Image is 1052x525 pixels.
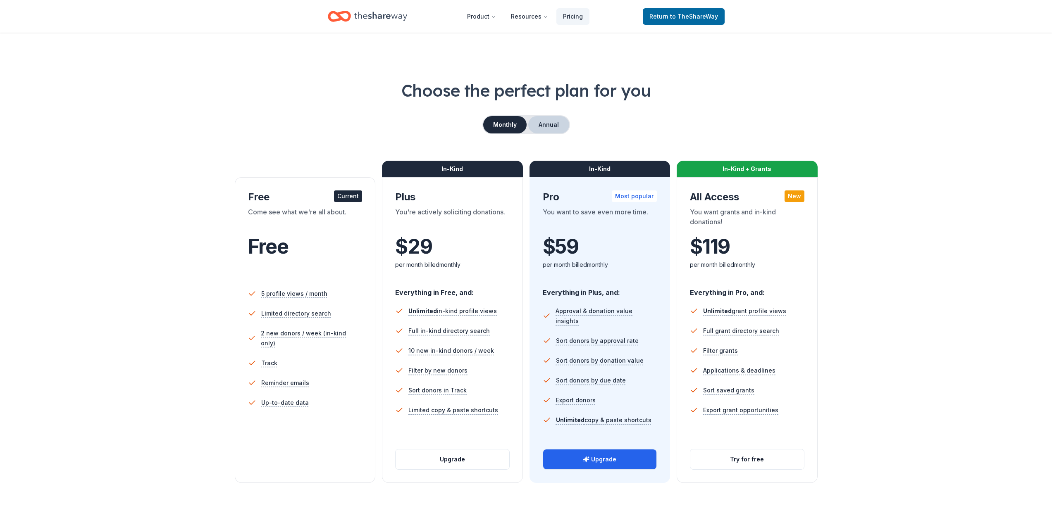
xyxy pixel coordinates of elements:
[556,306,657,326] span: Approval & donation value insights
[408,346,494,356] span: 10 new in-kind donors / week
[556,356,644,366] span: Sort donors by donation value
[785,190,804,202] div: New
[690,207,804,230] div: You want grants and in-kind donations!
[690,260,804,270] div: per month billed monthly
[408,326,490,336] span: Full in-kind directory search
[703,366,775,375] span: Applications & deadlines
[248,190,363,204] div: Free
[483,116,527,133] button: Monthly
[261,309,331,318] span: Limited directory search
[703,307,732,314] span: Unlimited
[460,7,589,26] nav: Main
[690,190,804,204] div: All Access
[328,7,407,26] a: Home
[460,8,503,25] button: Product
[690,449,804,469] button: Try for free
[677,161,818,177] div: In-Kind + Grants
[261,358,277,368] span: Track
[261,398,309,408] span: Up-to-date data
[408,405,498,415] span: Limited copy & paste shortcuts
[261,378,309,388] span: Reminder emails
[649,12,718,21] span: Return
[543,207,657,230] div: You want to save even more time.
[408,385,467,395] span: Sort donors in Track
[408,307,497,314] span: in-kind profile views
[248,234,289,259] span: Free
[395,260,510,270] div: per month billed monthly
[612,190,657,202] div: Most popular
[670,13,718,20] span: to TheShareWay
[248,207,363,230] div: Come see what we're all about.
[543,260,657,270] div: per month billed monthly
[703,326,779,336] span: Full grant directory search
[543,235,579,258] span: $ 59
[556,375,626,385] span: Sort donors by due date
[703,405,778,415] span: Export grant opportunities
[395,280,510,298] div: Everything in Free, and:
[556,8,589,25] a: Pricing
[395,190,510,204] div: Plus
[690,235,730,258] span: $ 119
[556,416,651,423] span: copy & paste shortcuts
[261,328,362,348] span: 2 new donors / week (in-kind only)
[556,416,584,423] span: Unlimited
[528,116,569,133] button: Annual
[543,280,657,298] div: Everything in Plus, and:
[703,307,786,314] span: grant profile views
[261,289,327,299] span: 5 profile views / month
[556,395,596,405] span: Export donors
[395,235,432,258] span: $ 29
[396,449,509,469] button: Upgrade
[504,8,555,25] button: Resources
[382,161,523,177] div: In-Kind
[408,366,468,375] span: Filter by new donors
[530,161,670,177] div: In-Kind
[643,8,725,25] a: Returnto TheShareWay
[703,385,754,395] span: Sort saved grants
[543,449,657,469] button: Upgrade
[408,307,437,314] span: Unlimited
[690,280,804,298] div: Everything in Pro, and:
[556,336,639,346] span: Sort donors by approval rate
[136,79,916,102] h1: Choose the perfect plan for you
[334,190,362,202] div: Current
[703,346,738,356] span: Filter grants
[395,207,510,230] div: You're actively soliciting donations.
[543,190,657,204] div: Pro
